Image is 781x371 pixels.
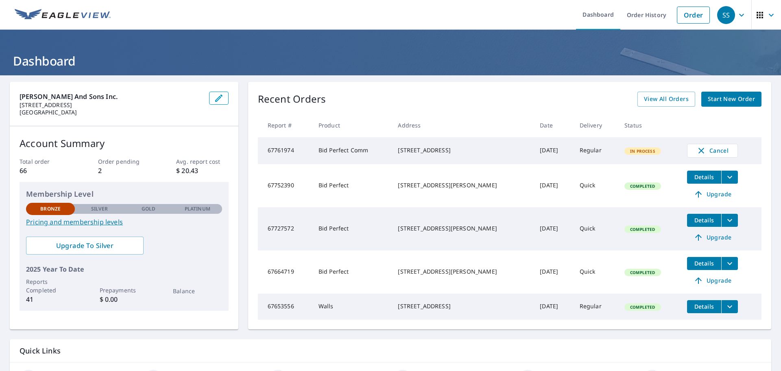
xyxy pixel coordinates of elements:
[26,189,222,200] p: Membership Level
[573,207,618,250] td: Quick
[185,205,210,213] p: Platinum
[391,113,533,137] th: Address
[20,166,72,176] p: 66
[176,166,228,176] p: $ 20.43
[258,137,312,164] td: 67761974
[644,94,689,104] span: View All Orders
[573,113,618,137] th: Delivery
[20,101,203,109] p: [STREET_ADDRESS]
[573,294,618,320] td: Regular
[692,173,716,181] span: Details
[20,346,761,356] p: Quick Links
[573,250,618,294] td: Quick
[625,304,660,310] span: Completed
[701,92,761,107] a: Start New Order
[142,205,155,213] p: Gold
[20,136,229,151] p: Account Summary
[637,92,695,107] a: View All Orders
[687,214,721,227] button: detailsBtn-67727572
[687,144,738,158] button: Cancel
[687,274,738,287] a: Upgrade
[618,113,681,137] th: Status
[15,9,111,21] img: EV Logo
[173,287,222,295] p: Balance
[573,164,618,207] td: Quick
[721,214,738,227] button: filesDropdownBtn-67727572
[721,257,738,270] button: filesDropdownBtn-67664719
[533,250,573,294] td: [DATE]
[20,109,203,116] p: [GEOGRAPHIC_DATA]
[10,53,771,69] h1: Dashboard
[721,300,738,313] button: filesDropdownBtn-67653556
[687,171,721,184] button: detailsBtn-67752390
[312,207,392,250] td: Bid Perfect
[312,113,392,137] th: Product
[100,286,148,294] p: Prepayments
[258,207,312,250] td: 67727572
[533,294,573,320] td: [DATE]
[533,207,573,250] td: [DATE]
[20,92,203,101] p: [PERSON_NAME] And Sons Inc.
[625,226,660,232] span: Completed
[91,205,108,213] p: Silver
[100,294,148,304] p: $ 0.00
[258,250,312,294] td: 67664719
[33,241,137,250] span: Upgrade To Silver
[687,300,721,313] button: detailsBtn-67653556
[176,157,228,166] p: Avg. report cost
[312,164,392,207] td: Bid Perfect
[258,294,312,320] td: 67653556
[625,183,660,189] span: Completed
[312,294,392,320] td: Walls
[398,268,527,276] div: [STREET_ADDRESS][PERSON_NAME]
[398,302,527,310] div: [STREET_ADDRESS]
[687,257,721,270] button: detailsBtn-67664719
[26,277,75,294] p: Reports Completed
[717,6,735,24] div: SS
[692,216,716,224] span: Details
[98,166,150,176] p: 2
[692,276,733,285] span: Upgrade
[20,157,72,166] p: Total order
[687,188,738,201] a: Upgrade
[398,181,527,189] div: [STREET_ADDRESS][PERSON_NAME]
[258,92,326,107] p: Recent Orders
[533,164,573,207] td: [DATE]
[533,137,573,164] td: [DATE]
[533,113,573,137] th: Date
[98,157,150,166] p: Order pending
[398,146,527,154] div: [STREET_ADDRESS]
[692,233,733,242] span: Upgrade
[625,148,660,154] span: In Process
[721,171,738,184] button: filesDropdownBtn-67752390
[26,237,144,255] a: Upgrade To Silver
[677,7,710,24] a: Order
[708,94,755,104] span: Start New Order
[687,231,738,244] a: Upgrade
[258,113,312,137] th: Report #
[625,270,660,275] span: Completed
[26,294,75,304] p: 41
[312,137,392,164] td: Bid Perfect Comm
[692,189,733,199] span: Upgrade
[398,224,527,233] div: [STREET_ADDRESS][PERSON_NAME]
[692,303,716,310] span: Details
[26,264,222,274] p: 2025 Year To Date
[573,137,618,164] td: Regular
[258,164,312,207] td: 67752390
[26,217,222,227] a: Pricing and membership levels
[40,205,61,213] p: Bronze
[696,146,729,156] span: Cancel
[312,250,392,294] td: Bid Perfect
[692,259,716,267] span: Details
